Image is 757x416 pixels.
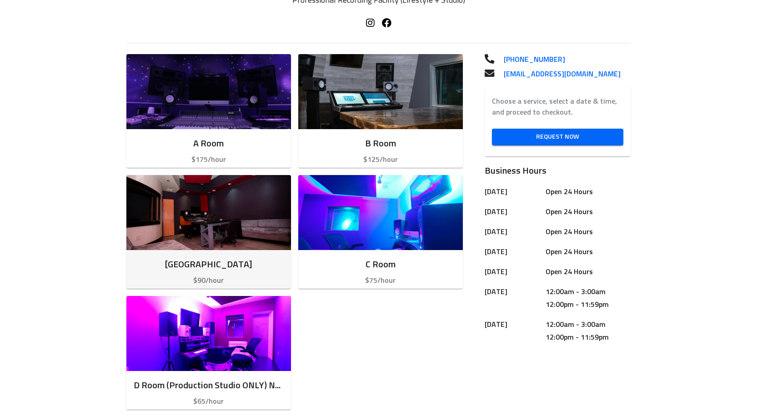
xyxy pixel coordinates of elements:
img: Room image [126,175,291,250]
h6: [DATE] [485,205,542,218]
a: [EMAIL_ADDRESS][DOMAIN_NAME] [496,69,631,80]
h6: [DATE] [485,318,542,331]
button: D Room (Production Studio ONLY) NO ENGINEER INCLUDED$65/hour [126,296,291,410]
h6: C Room [306,257,456,272]
h6: Open 24 Hours [546,185,627,198]
h6: Business Hours [485,164,631,178]
button: [GEOGRAPHIC_DATA]$90/hour [126,175,291,289]
h6: B Room [306,136,456,151]
h6: [DATE] [485,185,542,198]
img: Room image [126,54,291,129]
p: $65/hour [134,396,284,407]
h6: [DATE] [485,246,542,258]
img: Room image [298,175,463,250]
h6: Open 24 Hours [546,266,627,278]
p: $175/hour [134,154,284,165]
p: $125/hour [306,154,456,165]
h6: 12:00am - 3:00am [546,286,627,298]
img: Room image [126,296,291,371]
span: Request Now [499,131,617,143]
h6: [DATE] [485,226,542,238]
h6: [DATE] [485,266,542,278]
h6: Open 24 Hours [546,226,627,238]
p: $75/hour [306,275,456,286]
h6: 12:00pm - 11:59pm [546,298,627,311]
h6: 12:00pm - 11:59pm [546,331,627,344]
h6: [DATE] [485,286,542,298]
h6: 12:00am - 3:00am [546,318,627,331]
h6: [GEOGRAPHIC_DATA] [134,257,284,272]
button: B Room$125/hour [298,54,463,168]
button: A Room$175/hour [126,54,291,168]
a: [PHONE_NUMBER] [496,54,631,65]
h6: Open 24 Hours [546,205,627,218]
a: Request Now [492,129,624,145]
h6: A Room [134,136,284,151]
button: C Room$75/hour [298,175,463,289]
img: Room image [298,54,463,129]
label: Choose a service, select a date & time, and proceed to checkout. [492,96,624,118]
p: $90/hour [134,275,284,286]
h6: D Room (Production Studio ONLY) NO ENGINEER INCLUDED [134,378,284,393]
h6: Open 24 Hours [546,246,627,258]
